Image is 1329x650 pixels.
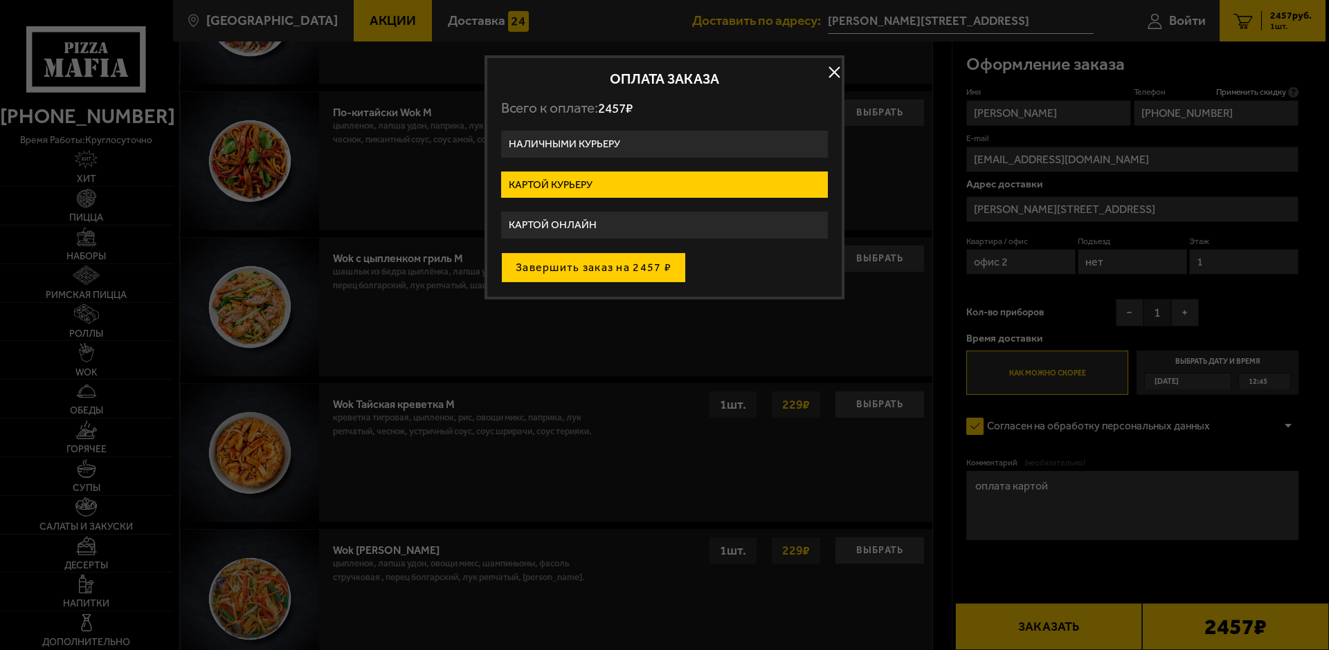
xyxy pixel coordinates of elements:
[598,100,633,116] span: 2457 ₽
[501,171,828,198] label: Картой курьеру
[501,131,828,158] label: Наличными курьеру
[501,72,828,86] h2: Оплата заказа
[501,100,828,117] p: Всего к оплате:
[501,212,828,239] label: Картой онлайн
[501,252,686,283] button: Завершить заказ на 2457 ₽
